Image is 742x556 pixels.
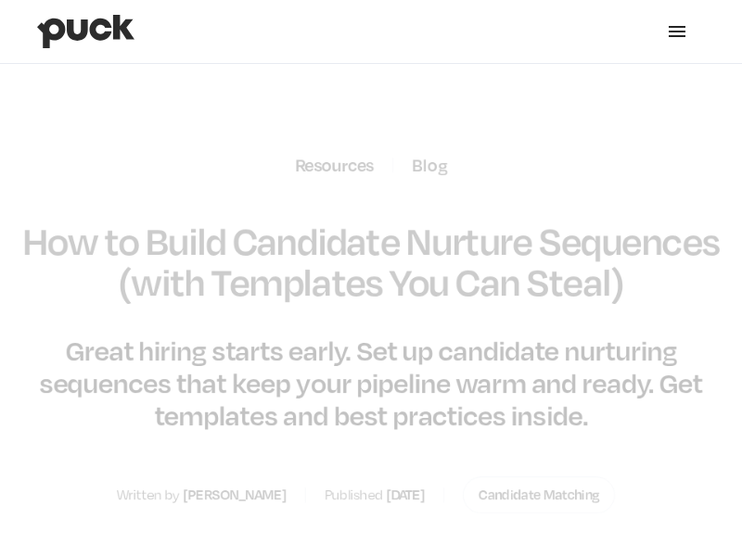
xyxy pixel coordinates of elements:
[387,486,425,503] div: [DATE]
[184,486,287,503] div: [PERSON_NAME]
[117,486,180,503] div: Written by
[295,155,374,175] div: Resources
[649,4,705,59] div: menu
[479,486,599,503] div: Candidate Matching
[325,486,383,503] div: Published
[19,334,723,432] div: Great hiring starts early. Set up candidate nurturing sequences that keep your pipeline warm and ...
[412,155,447,175] a: Blog
[19,220,723,301] h1: How to Build Candidate Nurture Sequences (with Templates You Can Steal)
